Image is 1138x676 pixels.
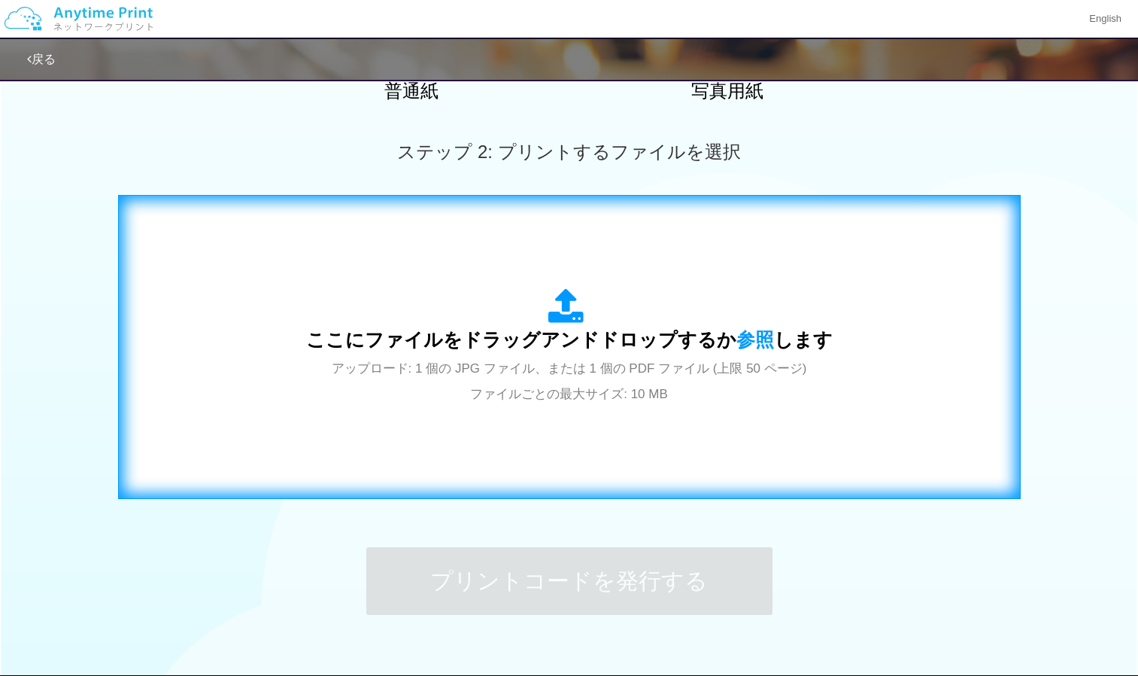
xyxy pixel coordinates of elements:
[397,142,740,162] span: ステップ 2: プリントするファイルを選択
[366,547,772,615] button: プリントコードを発行する
[332,361,807,401] span: アップロード: 1 個の JPG ファイル、または 1 個の PDF ファイル (上限 50 ページ) ファイルごとの最大サイズ: 10 MB
[280,81,543,101] h2: 普通紙
[27,53,56,65] a: 戻る
[736,329,774,350] span: 参照
[306,329,833,350] span: ここにファイルをドラッグアンドドロップするか します
[596,81,859,101] h2: 写真用紙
